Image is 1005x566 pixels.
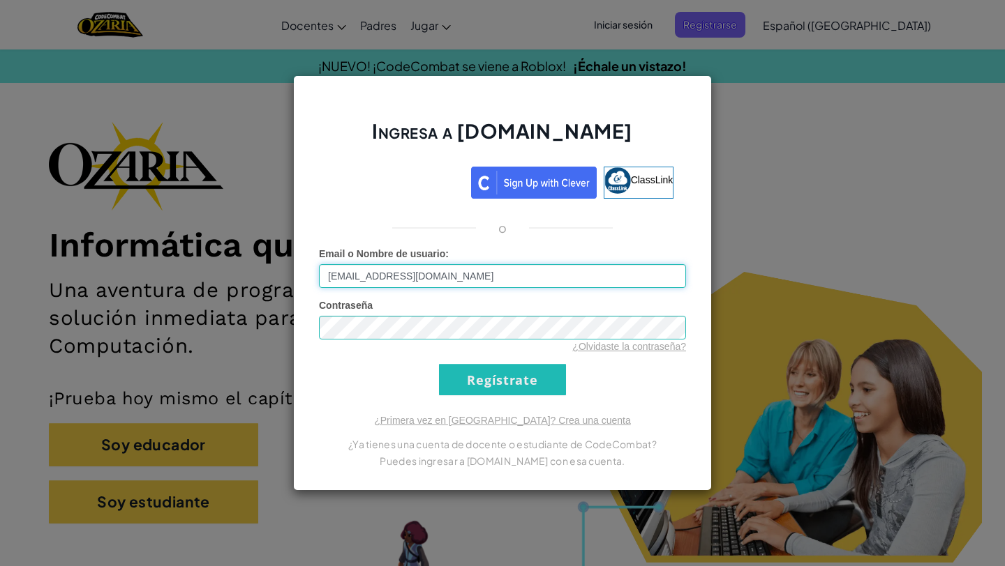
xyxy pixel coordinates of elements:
a: ¿Primera vez en [GEOGRAPHIC_DATA]? Crea una cuenta [374,415,631,426]
a: ¿Olvidaste la contraseña? [572,341,686,352]
span: Contraseña [319,300,373,311]
p: o [498,220,507,236]
span: ClassLink [631,174,673,185]
img: clever_sso_button@2x.png [471,167,597,199]
iframe: Botón de Acceder con Google [325,165,471,196]
h2: Ingresa a [DOMAIN_NAME] [319,118,686,158]
p: ¿Ya tienes una cuenta de docente o estudiante de CodeCombat? [319,436,686,452]
input: Regístrate [439,364,566,395]
label: : [319,247,449,261]
img: classlink-logo-small.png [604,167,631,194]
span: Email o Nombre de usuario [319,248,445,259]
p: Puedes ingresar a [DOMAIN_NAME] con esa cuenta. [319,452,686,469]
